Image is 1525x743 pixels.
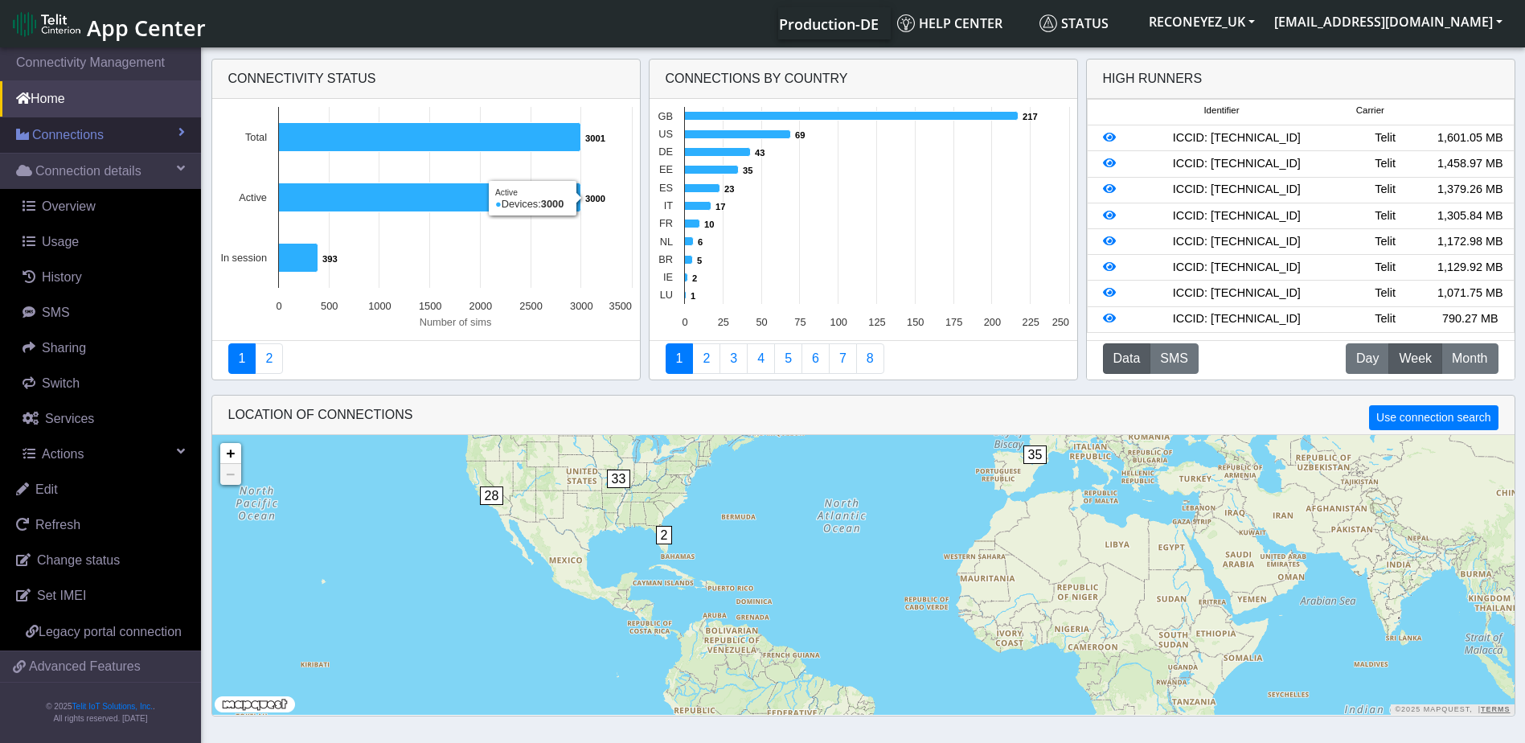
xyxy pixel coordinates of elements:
a: History [6,260,201,295]
div: Telit [1343,155,1428,173]
div: ICCID: [TECHNICAL_ID] [1130,181,1343,199]
button: Month [1441,343,1498,374]
span: 33 [607,470,631,488]
text: 35 [743,166,752,175]
span: Advanced Features [29,657,141,676]
text: 500 [321,300,338,312]
text: 100 [830,316,847,328]
text: 0 [682,316,687,328]
text: 69 [795,130,805,140]
text: EE [658,163,672,175]
a: App Center [13,6,203,41]
div: ICCID: [TECHNICAL_ID] [1130,233,1343,251]
a: Connectivity status [228,343,256,374]
text: 3000 [570,300,592,312]
span: Help center [897,14,1002,32]
span: Legacy portal connection [39,625,182,638]
span: Edit [35,482,58,496]
span: Overview [42,199,96,213]
div: Telit [1343,285,1428,302]
div: Connections By Country [650,60,1077,99]
div: ICCID: [TECHNICAL_ID] [1130,155,1343,173]
div: LOCATION OF CONNECTIONS [212,396,1515,435]
span: Switch [42,376,80,390]
span: SMS [42,306,70,319]
text: 1000 [368,300,391,312]
a: Zoom in [220,443,241,464]
a: Your current platform instance [778,7,878,39]
text: 2 [692,273,697,283]
text: 10 [704,220,714,229]
a: Zero Session [829,343,857,374]
span: Identifier [1203,104,1239,117]
text: 50 [756,316,767,328]
text: 200 [983,316,1000,328]
div: 1,458.97 MB [1428,155,1513,173]
text: In session [220,252,267,264]
span: Refresh [35,518,80,532]
text: 1500 [418,300,441,312]
div: Connectivity status [212,60,640,99]
a: Zoom out [220,464,241,485]
div: ©2025 MapQuest, | [1391,704,1514,715]
div: High Runners [1103,69,1203,88]
text: BR [658,253,673,265]
div: Telit [1343,207,1428,225]
a: Carrier [692,343,720,374]
span: Status [1039,14,1109,32]
a: Help center [891,7,1033,39]
span: Week [1399,349,1432,368]
div: ICCID: [TECHNICAL_ID] [1130,207,1343,225]
nav: Summary paging [666,343,1061,374]
text: 150 [907,316,924,328]
text: 2000 [469,300,491,312]
div: Telit [1343,129,1428,147]
text: US [658,128,673,140]
span: Carrier [1356,104,1384,117]
text: Total [244,131,266,143]
a: Telit IoT Solutions, Inc. [72,702,153,711]
button: Data [1103,343,1151,374]
div: 1,172.98 MB [1428,233,1513,251]
a: 14 Days Trend [801,343,830,374]
img: status.svg [1039,14,1057,32]
text: 0 [276,300,281,312]
img: knowledge.svg [897,14,915,32]
div: ICCID: [TECHNICAL_ID] [1130,259,1343,277]
text: 3500 [609,300,631,312]
div: ICCID: [TECHNICAL_ID] [1130,285,1343,302]
text: 75 [794,316,806,328]
text: 2500 [519,300,542,312]
text: LU [659,289,672,301]
button: RECONEYEZ_UK [1139,7,1265,36]
text: GB [658,110,673,122]
a: SMS [6,295,201,330]
text: 3000 [585,194,605,203]
text: 175 [945,316,961,328]
text: 250 [1052,316,1068,328]
span: Set IMEI [37,589,86,602]
text: DE [658,146,673,158]
div: Telit [1343,233,1428,251]
span: Connections [32,125,104,145]
text: 125 [868,316,885,328]
span: Change status [37,553,120,567]
span: 28 [480,486,504,505]
img: logo-telit-cinterion-gw-new.png [13,11,80,37]
span: Production-DE [779,14,879,34]
nav: Summary paging [228,343,624,374]
text: 23 [724,184,734,194]
div: 1,305.84 MB [1428,207,1513,225]
div: ICCID: [TECHNICAL_ID] [1130,310,1343,328]
text: 217 [1023,112,1038,121]
text: 6 [698,237,703,247]
span: Connection details [35,162,141,181]
a: Switch [6,366,201,401]
text: 225 [1022,316,1039,328]
div: 790.27 MB [1428,310,1513,328]
span: History [42,270,82,284]
a: Deployment status [255,343,283,374]
text: 43 [755,148,765,158]
text: Active [239,191,267,203]
a: Usage per Country [719,343,748,374]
